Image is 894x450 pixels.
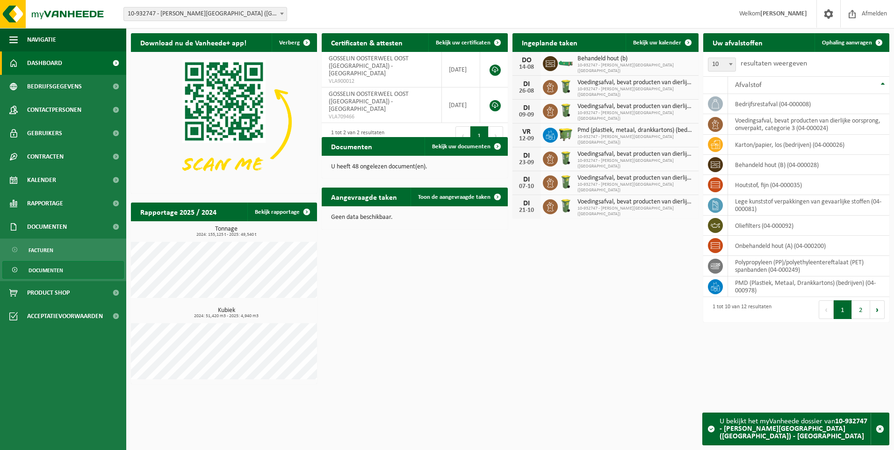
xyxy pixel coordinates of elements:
[272,33,316,52] button: Verberg
[489,126,503,145] button: Next
[442,87,480,123] td: [DATE]
[432,144,490,150] span: Bekijk uw documenten
[2,241,124,259] a: Facturen
[512,33,587,51] h2: Ingeplande taken
[29,261,63,279] span: Documenten
[27,215,67,239] span: Documenten
[27,98,81,122] span: Contactpersonen
[27,51,62,75] span: Dashboard
[442,52,480,87] td: [DATE]
[852,300,870,319] button: 2
[577,103,694,110] span: Voedingsafval, bevat producten van dierlijke oorsprong, onverpakt, categorie 3
[329,78,434,85] span: VLA900012
[517,80,536,88] div: DI
[577,87,694,98] span: 10-932747 - [PERSON_NAME][GEOGRAPHIC_DATA] ([GEOGRAPHIC_DATA])
[131,33,256,51] h2: Download nu de Vanheede+ app!
[517,57,536,64] div: DO
[815,33,888,52] a: Ophaling aanvragen
[819,300,834,319] button: Previous
[728,114,889,135] td: voedingsafval, bevat producten van dierlijke oorsprong, onverpakt, categorie 3 (04-000024)
[428,33,507,52] a: Bekijk uw certificaten
[27,281,70,305] span: Product Shop
[728,94,889,114] td: bedrijfsrestafval (04-000008)
[136,307,317,319] h3: Kubiek
[741,60,807,67] label: resultaten weergeven
[322,33,412,51] h2: Certificaten & attesten
[577,110,694,122] span: 10-932747 - [PERSON_NAME][GEOGRAPHIC_DATA] ([GEOGRAPHIC_DATA])
[517,207,536,214] div: 21-10
[577,55,694,63] span: Behandeld hout (b)
[870,300,885,319] button: Next
[728,216,889,236] td: oliefilters (04-000092)
[577,198,694,206] span: Voedingsafval, bevat producten van dierlijke oorsprong, onverpakt, categorie 3
[577,134,694,145] span: 10-932747 - [PERSON_NAME][GEOGRAPHIC_DATA] ([GEOGRAPHIC_DATA])
[329,55,409,77] span: GOSSELIN OOSTERWEEL OOST ([GEOGRAPHIC_DATA]) - [GEOGRAPHIC_DATA]
[577,63,694,74] span: 10-932747 - [PERSON_NAME][GEOGRAPHIC_DATA] ([GEOGRAPHIC_DATA])
[27,28,56,51] span: Navigatie
[517,152,536,160] div: DI
[322,188,406,206] h2: Aangevraagde taken
[517,136,536,142] div: 12-09
[728,195,889,216] td: lege kunststof verpakkingen van gevaarlijke stoffen (04-000081)
[822,40,872,46] span: Ophaling aanvragen
[577,158,694,169] span: 10-932747 - [PERSON_NAME][GEOGRAPHIC_DATA] ([GEOGRAPHIC_DATA])
[633,40,681,46] span: Bekijk uw kalender
[558,58,574,67] img: HK-XC-10-GN-00
[703,33,772,51] h2: Uw afvalstoffen
[27,145,64,168] span: Contracten
[411,188,507,206] a: Toon de aangevraagde taken
[517,176,536,183] div: DI
[558,79,574,94] img: WB-0140-HPE-GN-50
[27,75,82,98] span: Bedrijfsgegevens
[123,7,287,21] span: 10-932747 - GOSSELIN OOSTERWEEL OOST (PASEC PORT) - ANTWERPEN
[331,164,498,170] p: U heeft 48 ongelezen document(en).
[517,200,536,207] div: DI
[577,127,694,134] span: Pmd (plastiek, metaal, drankkartons) (bedrijven)
[136,232,317,237] span: 2024: 155,125 t - 2025: 49,540 t
[517,183,536,190] div: 07-10
[436,40,490,46] span: Bekijk uw certificaten
[279,40,300,46] span: Verberg
[27,305,103,328] span: Acceptatievoorwaarden
[329,91,409,113] span: GOSSELIN OOSTERWEEL OOST ([GEOGRAPHIC_DATA]) - [GEOGRAPHIC_DATA]
[517,128,536,136] div: VR
[720,418,867,440] strong: 10-932747 - [PERSON_NAME][GEOGRAPHIC_DATA] ([GEOGRAPHIC_DATA]) - [GEOGRAPHIC_DATA]
[577,151,694,158] span: Voedingsafval, bevat producten van dierlijke oorsprong, onverpakt, categorie 3
[728,276,889,297] td: PMD (Plastiek, Metaal, Drankkartons) (bedrijven) (04-000978)
[517,160,536,166] div: 23-09
[577,79,694,87] span: Voedingsafval, bevat producten van dierlijke oorsprong, onverpakt, categorie 3
[329,113,434,121] span: VLA709466
[470,126,489,145] button: 1
[720,413,871,445] div: U bekijkt het myVanheede dossier van
[760,10,807,17] strong: [PERSON_NAME]
[577,174,694,182] span: Voedingsafval, bevat producten van dierlijke oorsprong, onverpakt, categorie 3
[834,300,852,319] button: 1
[247,203,316,221] a: Bekijk rapportage
[728,236,889,256] td: onbehandeld hout (A) (04-000200)
[708,58,736,72] span: 10
[558,126,574,142] img: WB-1100-HPE-GN-50
[558,198,574,214] img: WB-0140-HPE-GN-50
[708,58,735,71] span: 10
[455,126,470,145] button: Previous
[517,112,536,118] div: 09-09
[517,104,536,112] div: DI
[708,299,771,320] div: 1 tot 10 van 12 resultaten
[558,102,574,118] img: WB-0140-HPE-GN-50
[425,137,507,156] a: Bekijk uw documenten
[577,206,694,217] span: 10-932747 - [PERSON_NAME][GEOGRAPHIC_DATA] ([GEOGRAPHIC_DATA])
[626,33,698,52] a: Bekijk uw kalender
[418,194,490,200] span: Toon de aangevraagde taken
[517,88,536,94] div: 26-08
[728,256,889,276] td: polypropyleen (PP)/polyethyleentereftalaat (PET) spanbanden (04-000249)
[136,314,317,319] span: 2024: 51,420 m3 - 2025: 4,940 m3
[728,175,889,195] td: houtstof, fijn (04-000035)
[136,226,317,237] h3: Tonnage
[131,52,317,192] img: Download de VHEPlus App
[558,174,574,190] img: WB-0140-HPE-GN-50
[517,64,536,71] div: 14-08
[728,155,889,175] td: behandeld hout (B) (04-000028)
[27,192,63,215] span: Rapportage
[27,168,56,192] span: Kalender
[558,150,574,166] img: WB-0140-HPE-GN-50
